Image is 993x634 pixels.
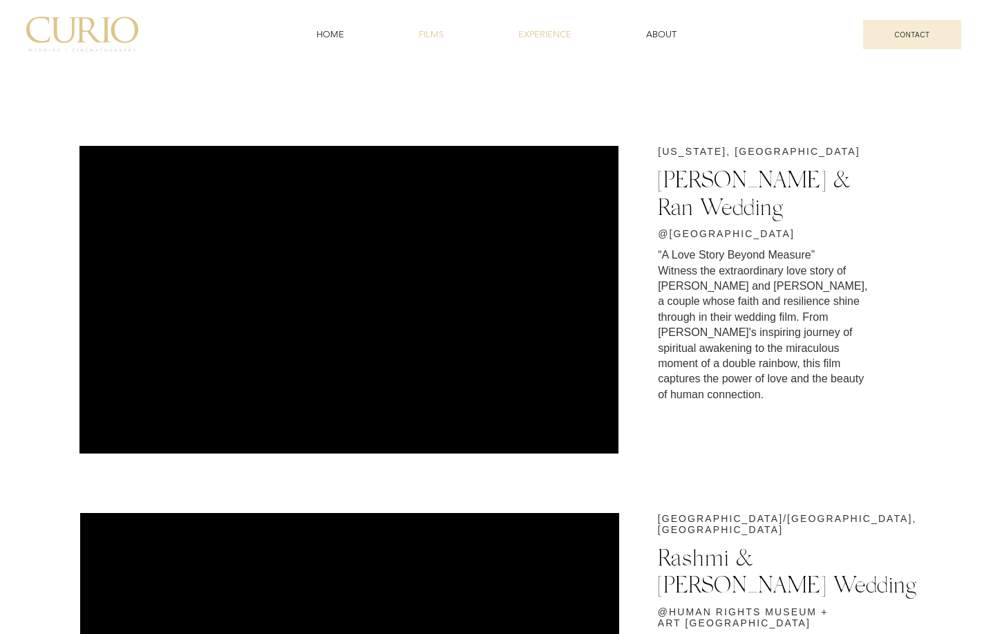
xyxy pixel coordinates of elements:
[384,21,478,48] a: FILMS
[79,146,618,454] iframe: Cassidy+Ran Wedding - Director's Cut Highlight @Walnut Creek, California
[484,21,606,48] a: EXPERIENCE
[894,31,929,39] span: CONTACT
[282,21,379,48] a: HOME
[646,28,677,41] span: ABOUT
[658,543,916,598] span: Rashmi & [PERSON_NAME] Wedding
[419,28,444,41] span: FILMS
[658,228,795,239] span: @[GEOGRAPHIC_DATA]
[282,21,711,48] nav: Site
[658,513,949,535] p: [GEOGRAPHIC_DATA]/[GEOGRAPHIC_DATA], [GEOGRAPHIC_DATA]
[658,606,949,628] p: @HUMAN RIGHTS MUSEUM + ART [GEOGRAPHIC_DATA]
[26,17,139,53] img: C_Logo.png
[658,165,851,220] span: [PERSON_NAME] & Ran Wedding
[612,21,711,48] a: ABOUT
[79,146,618,454] div: Your Video Title Video Player
[316,28,344,41] span: HOME
[658,146,949,157] p: [US_STATE], [GEOGRAPHIC_DATA]
[863,20,961,49] a: CONTACT
[518,28,571,41] span: EXPERIENCE
[658,249,867,400] span: “A Love Story Beyond Measure” Witness the extraordinary love story of [PERSON_NAME] and [PERSON_N...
